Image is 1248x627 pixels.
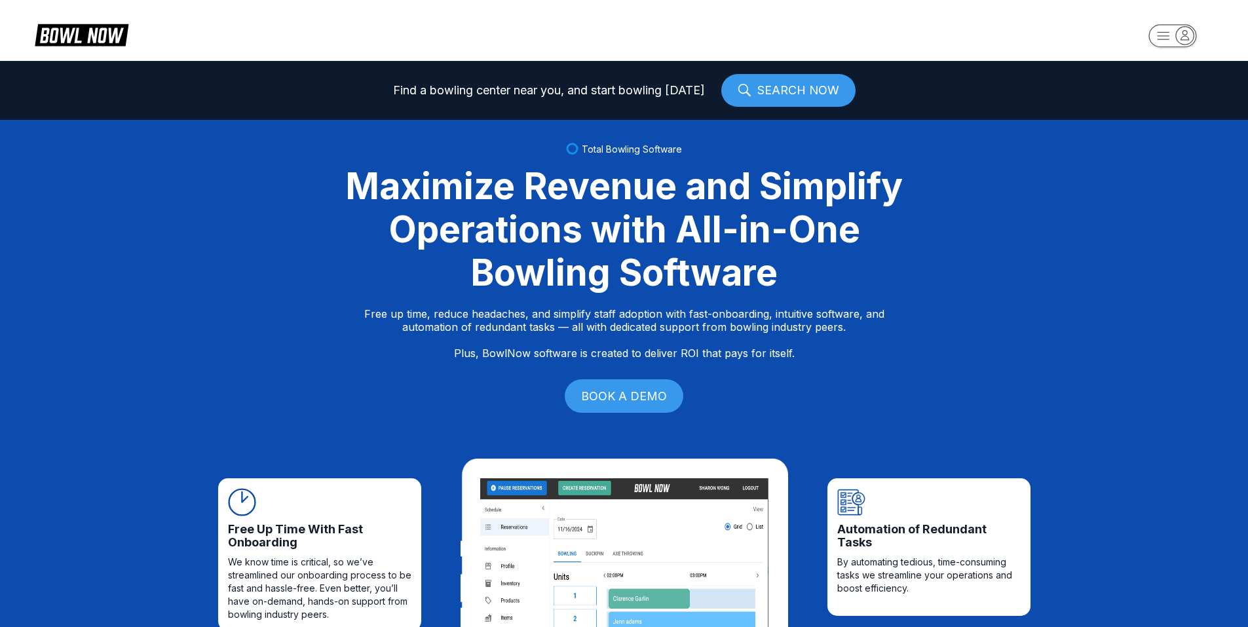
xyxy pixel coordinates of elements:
[228,556,411,621] span: We know time is critical, so we’ve streamlined our onboarding process to be fast and hassle-free....
[330,164,919,294] div: Maximize Revenue and Simplify Operations with All-in-One Bowling Software
[837,556,1021,595] span: By automating tedious, time-consuming tasks we streamline your operations and boost efficiency.
[364,307,884,360] p: Free up time, reduce headaches, and simplify staff adoption with fast-onboarding, intuitive softw...
[228,523,411,549] span: Free Up Time With Fast Onboarding
[721,74,856,107] a: SEARCH NOW
[565,379,683,413] a: BOOK A DEMO
[393,84,705,97] span: Find a bowling center near you, and start bowling [DATE]
[837,523,1021,549] span: Automation of Redundant Tasks
[582,143,682,155] span: Total Bowling Software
